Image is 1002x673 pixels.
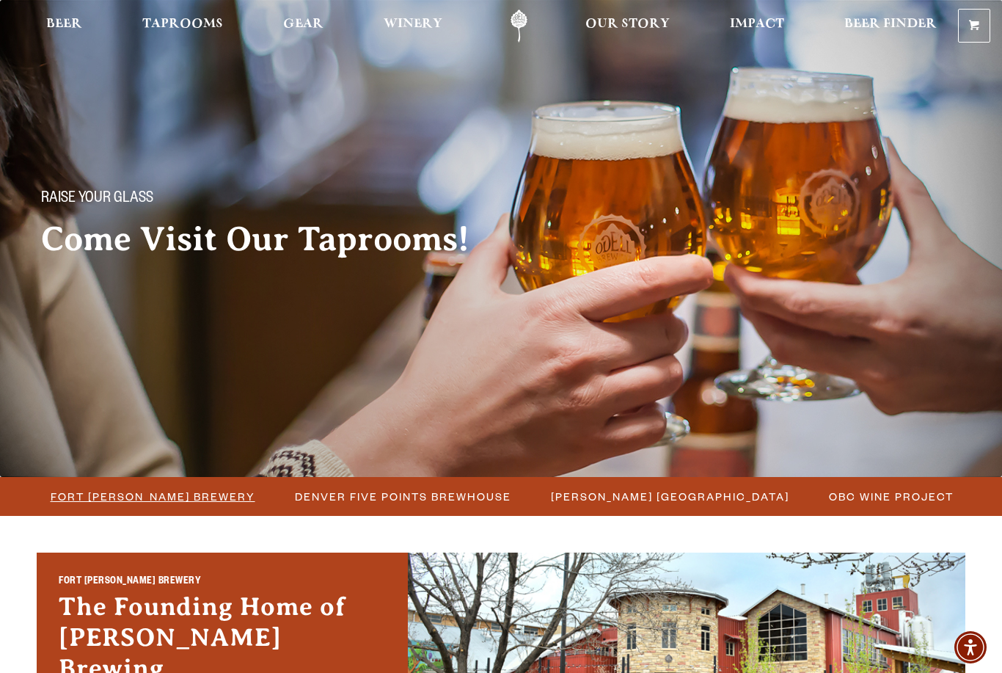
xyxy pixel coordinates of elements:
[295,486,511,507] span: Denver Five Points Brewhouse
[551,486,789,507] span: [PERSON_NAME] [GEOGRAPHIC_DATA]
[142,18,223,30] span: Taprooms
[42,486,263,507] a: Fort [PERSON_NAME] Brewery
[286,486,519,507] a: Denver Five Points Brewhouse
[585,18,670,30] span: Our Story
[46,18,82,30] span: Beer
[283,18,323,30] span: Gear
[954,631,987,663] div: Accessibility Menu
[133,10,233,43] a: Taprooms
[37,10,92,43] a: Beer
[576,10,679,43] a: Our Story
[835,10,946,43] a: Beer Finder
[829,486,954,507] span: OBC Wine Project
[374,10,452,43] a: Winery
[41,221,499,258] h2: Come Visit Our Taprooms!
[730,18,784,30] span: Impact
[844,18,937,30] span: Beer Finder
[59,575,386,592] h2: Fort [PERSON_NAME] Brewery
[384,18,442,30] span: Winery
[720,10,794,43] a: Impact
[274,10,333,43] a: Gear
[542,486,797,507] a: [PERSON_NAME] [GEOGRAPHIC_DATA]
[51,486,255,507] span: Fort [PERSON_NAME] Brewery
[491,10,546,43] a: Odell Home
[820,486,961,507] a: OBC Wine Project
[41,190,153,209] span: Raise your glass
